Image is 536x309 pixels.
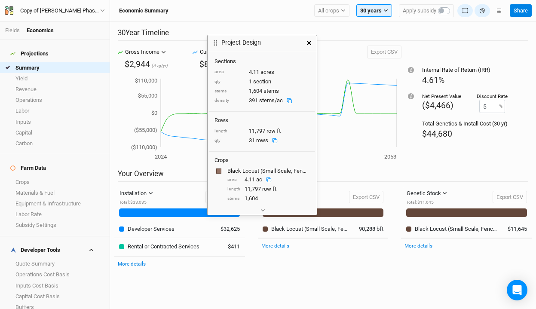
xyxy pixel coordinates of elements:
[499,103,502,110] label: %
[198,46,271,58] button: Cumulative Gross Income
[214,68,310,76] div: 4.11
[125,48,159,56] div: Gross Income
[199,58,230,70] div: $88,332
[5,27,20,34] a: Fields
[422,66,508,74] div: Internal Rate of Return (IRR)
[354,220,388,238] td: 90,288 bft
[266,127,281,135] span: row ft
[10,165,46,171] div: Farm Data
[249,137,282,144] div: 31
[119,189,147,198] div: Installation
[214,88,245,95] div: stems
[283,98,296,104] button: Copy
[422,101,453,110] span: ($4,466)
[227,177,240,183] div: area
[131,144,157,150] tspan: ($110,000)
[422,120,508,128] div: Total Genetics & Install Cost (30 yr)
[205,191,240,204] button: Export CSV
[4,6,105,15] button: Copy of [PERSON_NAME] Phase 1 (ACTIVE 2024)
[263,87,279,95] span: stems
[314,4,349,17] button: All crops
[227,195,310,202] div: 1,604
[214,138,245,144] div: qty
[128,225,175,233] div: Developer Services
[151,110,157,116] tspan: $0
[119,199,157,206] div: Total : $33,035
[510,4,532,17] button: Share
[214,157,229,164] h4: Crops
[407,66,415,74] div: Tooltip anchor
[134,127,157,133] tspan: ($55,000)
[259,97,283,104] span: stems/ac
[216,220,245,238] td: $32,625
[20,6,100,15] div: Copy of Corbin Hill Phase 1 (ACTIVE 2024)
[118,261,146,267] a: More details
[10,50,49,57] div: Projections
[5,242,104,259] h4: Developer Tools
[507,280,527,300] div: Open Intercom Messenger
[214,78,310,86] div: 1
[256,137,268,144] span: rows
[349,191,383,204] button: Export CSV
[214,79,245,85] div: qty
[256,176,262,183] span: ac
[125,58,150,70] div: $2,944
[214,98,245,104] div: density
[477,93,508,100] div: Discount Rate
[261,243,289,249] a: More details
[403,6,436,15] span: Apply subsidy
[399,4,454,17] button: Apply subsidy
[404,243,432,249] a: More details
[135,77,157,84] tspan: $110,000
[356,4,392,17] button: 30 years
[227,185,310,193] div: 11,797
[253,78,271,86] span: section
[406,199,451,206] div: Total : $11,645
[119,7,168,14] h3: Economic Summary
[318,6,339,15] span: All crops
[271,225,349,233] div: Black Locust (Small Scale, Fenceposts Only)
[214,117,310,124] h4: Rows
[20,6,100,15] div: Copy of [PERSON_NAME] Phase 1 (ACTIVE 2024)
[245,176,276,184] div: 4.11
[422,129,452,139] span: $44,680
[407,189,441,198] div: Genetic Stock
[214,127,310,135] div: 11,797
[116,187,157,200] button: Installation
[216,238,245,256] td: $411
[415,225,498,233] div: Black Locust (Small Scale, Fenceposts Only)
[214,58,310,65] h4: Sections
[262,185,276,193] span: row ft
[27,27,54,34] div: Economics
[249,97,296,104] div: 391
[367,46,401,58] button: Export CSV
[384,153,396,160] tspan: 2053
[503,220,532,238] td: $11,645
[403,187,451,200] button: Genetic Stock
[10,247,60,254] div: Developer Tools
[138,93,157,99] tspan: $55,000
[260,68,274,76] span: acres
[155,153,167,160] tspan: 2024
[118,169,528,182] h2: Your Overview
[200,48,263,56] div: Cumulative Gross Income
[268,138,282,144] button: Copy
[152,63,168,69] span: (Avg/yr)
[214,69,245,75] div: area
[227,167,308,175] div: Black Locust (Small Scale, Fenceposts Only)
[123,46,168,58] button: Gross Income
[128,243,199,251] div: Rental or Contracted Services
[262,177,276,183] button: Copy
[407,92,415,100] div: Tooltip anchor
[422,75,444,85] span: 4.61%
[479,100,505,113] input: 0
[227,186,240,193] div: length
[422,93,461,100] div: Net Present Value
[221,39,261,46] h3: Project Design
[493,191,527,204] button: Export CSV
[214,128,245,135] div: length
[118,28,528,41] h2: 30 Year Timeline
[214,87,310,95] div: 1,604
[227,196,240,202] div: stems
